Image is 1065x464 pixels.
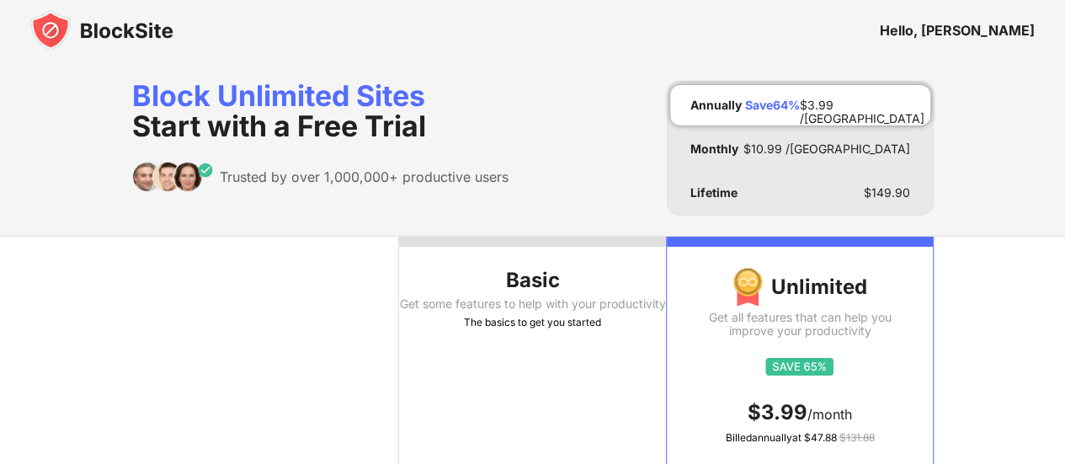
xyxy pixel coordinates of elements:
[880,22,1035,39] div: Hello, [PERSON_NAME]
[690,186,738,200] div: Lifetime
[732,267,763,307] img: img-premium-medal
[687,399,912,426] div: /month
[220,168,509,185] div: Trusted by over 1,000,000+ productive users
[687,311,912,338] div: Get all features that can help you improve your productivity
[839,431,874,444] span: $ 131.88
[745,99,800,112] div: Save 64 %
[132,109,426,143] span: Start with a Free Trial
[743,142,910,156] div: $ 10.99 /[GEOGRAPHIC_DATA]
[30,10,173,51] img: blocksite-icon-black.svg
[690,99,742,112] div: Annually
[690,142,738,156] div: Monthly
[399,314,666,331] div: The basics to get you started
[399,267,666,294] div: Basic
[399,297,666,311] div: Get some features to help with your productivity
[800,99,924,112] div: $ 3.99 /[GEOGRAPHIC_DATA]
[864,186,910,200] div: $ 149.90
[687,429,912,446] div: Billed annually at $ 47.88
[132,162,214,192] img: trusted-by.svg
[687,267,912,307] div: Unlimited
[132,81,509,141] div: Block Unlimited Sites
[765,358,833,376] img: save65.svg
[748,400,807,424] span: $ 3.99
